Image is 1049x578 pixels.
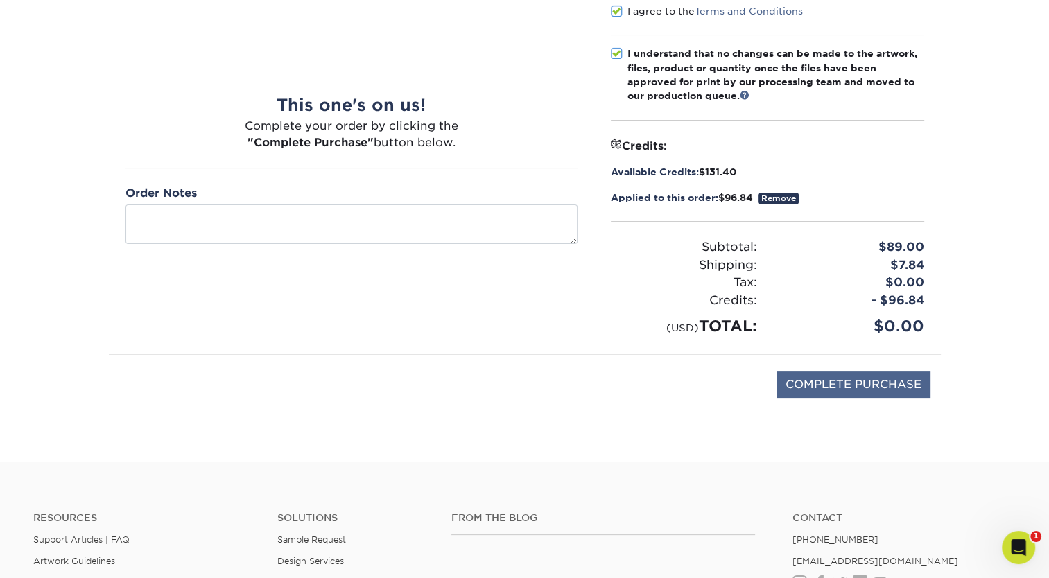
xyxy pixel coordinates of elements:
[768,256,935,274] div: $7.84
[125,118,578,151] p: Complete your order by clicking the button below.
[611,4,803,18] label: I agree to the
[792,534,878,545] a: [PHONE_NUMBER]
[33,534,130,545] a: Support Articles | FAQ
[600,292,768,310] div: Credits:
[627,46,924,103] div: I understand that no changes can be made to the artwork, files, product or quantity once the file...
[768,274,935,292] div: $0.00
[277,534,346,545] a: Sample Request
[119,371,189,412] img: DigiCert Secured Site Seal
[600,256,768,274] div: Shipping:
[33,556,115,566] a: Artwork Guidelines
[277,556,344,566] a: Design Services
[768,315,935,338] div: $0.00
[725,192,753,203] span: 96.84
[248,136,374,149] strong: "Complete Purchase"
[768,238,935,256] div: $89.00
[792,512,1016,524] a: Contact
[695,6,803,17] a: Terms and Conditions
[600,238,768,256] div: Subtotal:
[1030,531,1041,542] span: 1
[611,192,718,203] span: Applied to this order:
[33,512,257,524] h4: Resources
[792,556,958,566] a: [EMAIL_ADDRESS][DOMAIN_NAME]
[125,93,578,118] div: This one's on us!
[600,274,768,292] div: Tax:
[600,315,768,338] div: TOTAL:
[758,193,799,204] a: Remove
[666,322,699,333] small: (USD)
[125,185,197,202] label: Order Notes
[611,165,924,179] div: $131.40
[611,166,699,177] span: Available Credits:
[611,191,924,204] div: $
[1002,531,1035,564] iframe: Intercom live chat
[277,512,431,524] h4: Solutions
[611,137,924,154] div: Credits:
[777,371,930,398] input: COMPLETE PURCHASE
[768,292,935,310] div: - $96.84
[451,512,755,524] h4: From the Blog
